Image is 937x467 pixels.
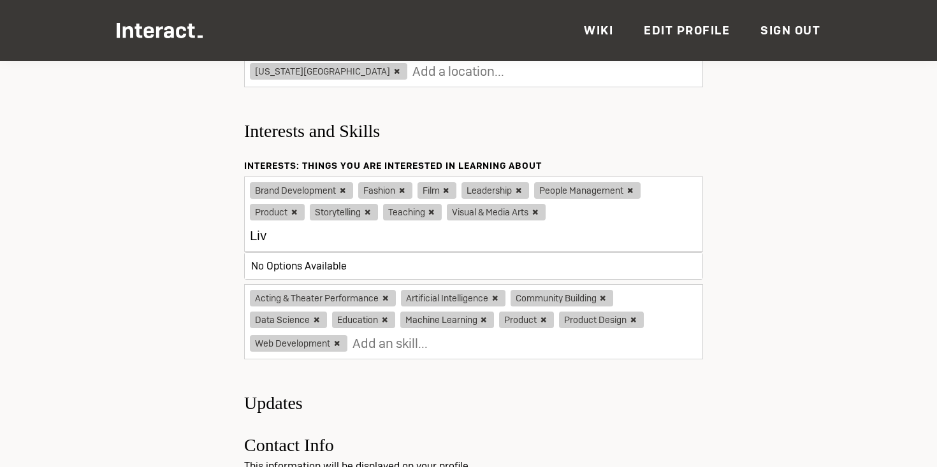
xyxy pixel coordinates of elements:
a: Edit Profile [644,23,730,38]
span: Artificial Intelligence [401,290,505,306]
span: Leadership [461,182,529,199]
h3: Interests and Skills [244,103,703,145]
span: Education [332,312,395,328]
span: Brand Development [250,182,353,199]
span: [US_STATE][GEOGRAPHIC_DATA] [250,63,407,80]
input: Add an skill... [352,331,512,356]
input: Add an interest... [250,223,409,248]
span: Visual & Media Arts [447,204,546,220]
input: Add a location... [412,59,572,84]
span: Product [250,204,305,220]
label: Interests: Things you are interested in learning about [244,160,703,171]
h3: Updates [244,375,703,417]
span: No Options Available [245,253,702,279]
span: Community Building [511,290,614,306]
span: Acting & Theater Performance [250,290,396,306]
span: People Management [534,182,641,199]
span: Machine Learning [400,312,495,328]
span: Data Science [250,312,327,328]
span: Film [418,182,457,199]
span: Product Design [559,312,644,328]
span: Fashion [358,182,412,199]
img: Interact Logo [117,23,203,38]
span: Teaching [383,204,442,220]
a: Sign Out [760,23,820,38]
span: Storytelling [310,204,378,220]
span: Web Development [250,335,347,352]
a: Wiki [584,23,613,38]
h3: Contact Info [244,417,703,459]
span: Product [499,312,554,328]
